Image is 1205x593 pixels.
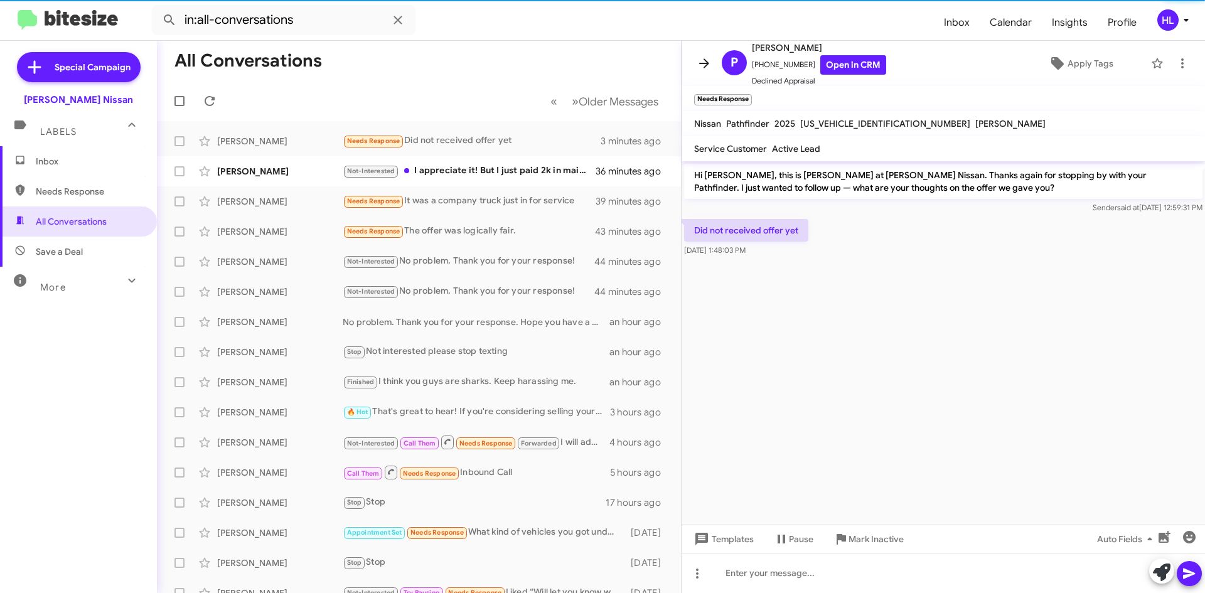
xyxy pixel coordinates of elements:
div: [PERSON_NAME] [217,135,343,147]
span: Not-Interested [347,439,395,447]
div: 4 hours ago [609,436,671,449]
div: I will add the Chevy exhaust system and engine control module [343,434,609,450]
a: Profile [1098,4,1147,41]
div: It was a company truck just in for service [343,194,596,208]
h1: All Conversations [174,51,322,71]
div: [DATE] [624,557,671,569]
span: Auto Fields [1097,528,1157,550]
span: Labels [40,126,77,137]
span: Active Lead [772,143,820,154]
a: Inbox [934,4,980,41]
span: [PERSON_NAME] [975,118,1046,129]
span: said at [1117,203,1139,212]
div: [PERSON_NAME] [217,557,343,569]
div: 44 minutes ago [596,255,671,268]
span: [PERSON_NAME] [752,40,886,55]
div: an hour ago [609,316,671,328]
small: Needs Response [694,94,752,105]
div: I appreciate it! But I just paid 2k in maintenance and have dumped a ton of money in maintenance ... [343,164,596,178]
button: HL [1147,9,1191,31]
div: [PERSON_NAME] [217,526,343,539]
div: 44 minutes ago [596,286,671,298]
span: Save a Deal [36,245,83,258]
div: I think you guys are sharks. Keep harassing me. [343,375,609,389]
span: Special Campaign [55,61,131,73]
div: 36 minutes ago [596,165,671,178]
span: Forwarded [518,437,559,449]
nav: Page navigation example [544,88,666,114]
div: Stop [343,495,606,510]
div: Inbound Call [343,464,610,480]
span: Stop [347,558,362,567]
span: Needs Response [347,137,400,145]
button: Next [564,88,666,114]
span: Not-Interested [347,287,395,296]
span: Pause [789,528,813,550]
span: Mark Inactive [849,528,904,550]
div: What kind of vehicles you got under 10k? [343,525,624,540]
div: [PERSON_NAME] [217,406,343,419]
span: Not-Interested [347,167,395,175]
button: Templates [682,528,764,550]
button: Mark Inactive [823,528,914,550]
a: Calendar [980,4,1042,41]
span: Needs Response [410,528,464,537]
button: Apply Tags [1016,52,1145,75]
div: [PERSON_NAME] [217,436,343,449]
div: No problem. Thank you for your response! [343,254,596,269]
div: The offer was logically fair. [343,224,596,238]
span: Sender [DATE] 12:59:31 PM [1093,203,1202,212]
div: [PERSON_NAME] [217,466,343,479]
span: Not-Interested [347,257,395,265]
span: Declined Appraisal [752,75,886,87]
span: Nissan [694,118,721,129]
div: [PERSON_NAME] [217,225,343,238]
span: [DATE] 1:48:03 PM [684,245,746,255]
div: 5 hours ago [610,466,671,479]
input: Search [152,5,415,35]
div: an hour ago [609,376,671,388]
div: That's great to hear! If you're considering selling your current vehicle, we'd love to discuss it... [343,405,610,419]
span: Needs Response [36,185,142,198]
a: Insights [1042,4,1098,41]
span: » [572,93,579,109]
span: Needs Response [459,439,513,447]
a: Special Campaign [17,52,141,82]
div: No problem. Thank you for your response. Hope you have a good day as well! [343,316,609,328]
span: Templates [692,528,754,550]
div: [PERSON_NAME] [217,316,343,328]
div: [PERSON_NAME] [217,286,343,298]
div: HL [1157,9,1179,31]
span: Pathfinder [726,118,769,129]
button: Pause [764,528,823,550]
p: Did not received offer yet [684,219,808,242]
div: [DATE] [624,526,671,539]
p: Hi [PERSON_NAME], this is [PERSON_NAME] at [PERSON_NAME] Nissan. Thanks again for stopping by wit... [684,164,1202,199]
span: Stop [347,348,362,356]
span: 🔥 Hot [347,408,368,416]
span: Older Messages [579,95,658,109]
span: All Conversations [36,215,107,228]
div: Not interested please stop texting [343,345,609,359]
span: « [550,93,557,109]
div: 43 minutes ago [596,225,671,238]
div: [PERSON_NAME] [217,376,343,388]
span: Call Them [404,439,436,447]
div: No problem. Thank you for your response! [343,284,596,299]
div: 3 minutes ago [601,135,671,147]
span: [PHONE_NUMBER] [752,55,886,75]
span: Needs Response [403,469,456,478]
div: [PERSON_NAME] [217,255,343,268]
a: Open in CRM [820,55,886,75]
div: [PERSON_NAME] [217,195,343,208]
span: Appointment Set [347,528,402,537]
span: P [731,53,738,73]
span: Needs Response [347,197,400,205]
div: Stop [343,555,624,570]
span: Stop [347,498,362,506]
div: an hour ago [609,346,671,358]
